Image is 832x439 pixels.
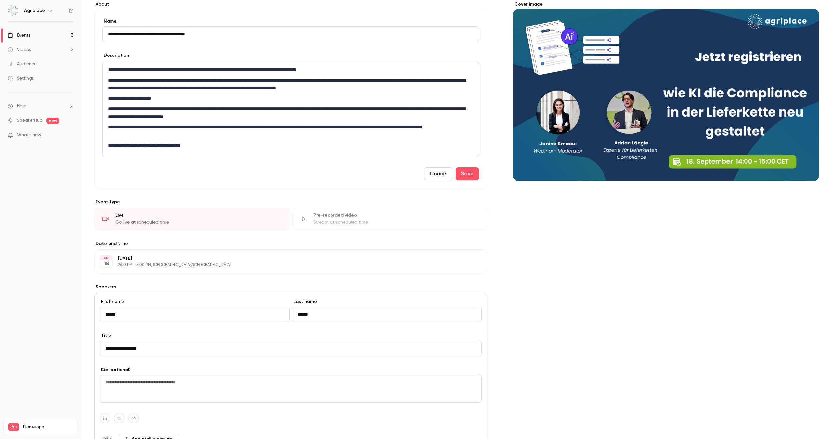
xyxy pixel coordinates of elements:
[100,256,112,260] div: SEP
[8,61,37,67] div: Audience
[94,1,487,7] label: About
[100,298,290,305] label: First name
[94,208,290,230] div: LiveGo live at scheduled time
[292,208,487,230] div: Pre-recorded videoStream at scheduled time
[102,18,479,25] label: Name
[118,255,453,262] p: [DATE]
[313,212,479,219] div: Pre-recorded video
[23,424,73,430] span: Plan usage
[456,167,479,180] button: Save
[46,118,59,124] span: new
[8,6,19,16] img: Agriplace
[102,62,479,157] section: description
[94,284,487,290] label: Speakers
[118,262,453,268] p: 2:00 PM - 3:00 PM, [GEOGRAPHIC_DATA]/[GEOGRAPHIC_DATA]
[102,52,129,59] label: Description
[8,423,19,431] span: Pro
[8,75,34,82] div: Settings
[24,7,45,14] h6: Agriplace
[513,1,819,7] label: Cover image
[100,367,482,373] label: Bio (optional)
[100,332,482,339] label: Title
[8,32,30,39] div: Events
[313,219,479,226] div: Stream at scheduled time
[17,103,26,109] span: Help
[424,167,453,180] button: Cancel
[115,212,281,219] div: Live
[104,260,109,267] p: 18
[513,1,819,181] section: Cover image
[103,62,479,157] div: editor
[17,117,43,124] a: SpeakerHub
[17,132,41,139] span: What's new
[94,199,487,205] p: Event type
[94,240,487,247] label: Date and time
[115,219,281,226] div: Go live at scheduled time
[292,298,482,305] label: Last name
[8,103,73,109] li: help-dropdown-opener
[8,46,31,53] div: Videos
